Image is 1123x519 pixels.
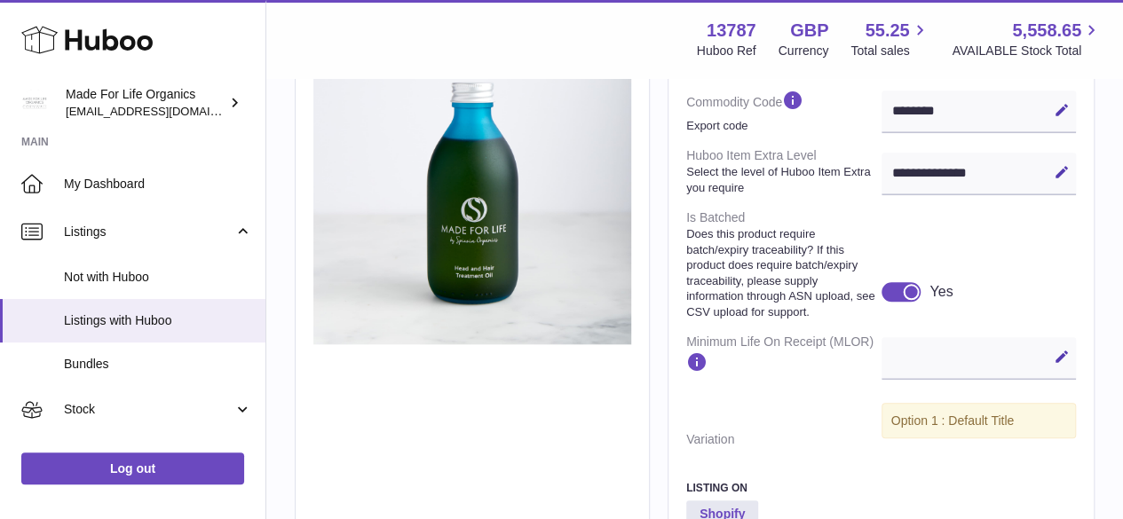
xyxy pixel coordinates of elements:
[1012,19,1081,43] span: 5,558.65
[64,224,233,240] span: Listings
[686,118,877,134] strong: Export code
[313,27,631,344] img: head-_-hair-treatment-oil-250ml-hho250-1.jpg
[686,424,882,455] dt: Variation
[790,19,828,43] strong: GBP
[21,452,244,484] a: Log out
[929,282,953,302] div: Yes
[850,19,929,59] a: 55.25 Total sales
[850,43,929,59] span: Total sales
[64,269,252,286] span: Not with Huboo
[66,104,261,118] span: [EMAIL_ADDRESS][DOMAIN_NAME]
[64,176,252,193] span: My Dashboard
[686,82,882,140] dt: Commodity Code
[64,401,233,418] span: Stock
[21,90,48,116] img: internalAdmin-13787@internal.huboo.com
[66,86,225,120] div: Made For Life Organics
[952,19,1102,59] a: 5,558.65 AVAILABLE Stock Total
[697,43,756,59] div: Huboo Ref
[952,43,1102,59] span: AVAILABLE Stock Total
[686,164,877,195] strong: Select the level of Huboo Item Extra you require
[686,481,1076,495] h3: Listing On
[779,43,829,59] div: Currency
[64,356,252,373] span: Bundles
[686,140,882,202] dt: Huboo Item Extra Level
[686,202,882,326] dt: Is Batched
[686,326,882,386] dt: Minimum Life On Receipt (MLOR)
[686,226,877,319] strong: Does this product require batch/expiry traceability? If this product does require batch/expiry tr...
[882,403,1077,439] div: Option 1 : Default Title
[707,19,756,43] strong: 13787
[64,312,252,329] span: Listings with Huboo
[865,19,909,43] span: 55.25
